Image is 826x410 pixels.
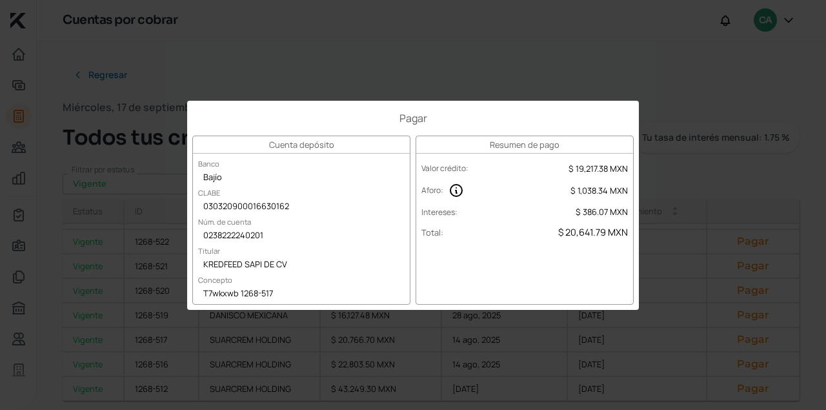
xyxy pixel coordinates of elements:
[421,185,443,196] label: Aforo :
[193,198,410,217] div: 030320900016630162
[193,227,410,246] div: 0238222240201
[569,163,628,174] span: $ 19,217.38 MXN
[558,226,628,238] span: $ 20,641.79 MXN
[192,111,634,125] h1: Pagar
[193,212,256,232] label: Núm. de cuenta
[193,136,410,154] h3: Cuenta depósito
[193,256,410,275] div: KREDFEED SAPI DE CV
[193,241,225,261] label: Titular
[193,270,237,290] label: Concepto
[193,285,410,304] div: T7wkxwb 1268-517
[193,154,225,174] label: Banco
[416,136,633,154] h3: Resumen de pago
[570,185,628,196] span: $ 1,038.34 MXN
[193,169,410,188] div: Bajío
[193,183,225,203] label: CLABE
[421,227,443,238] label: Total :
[421,207,458,218] label: Intereses :
[421,163,468,174] label: Valor crédito :
[576,206,628,218] span: $ 386.07 MXN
